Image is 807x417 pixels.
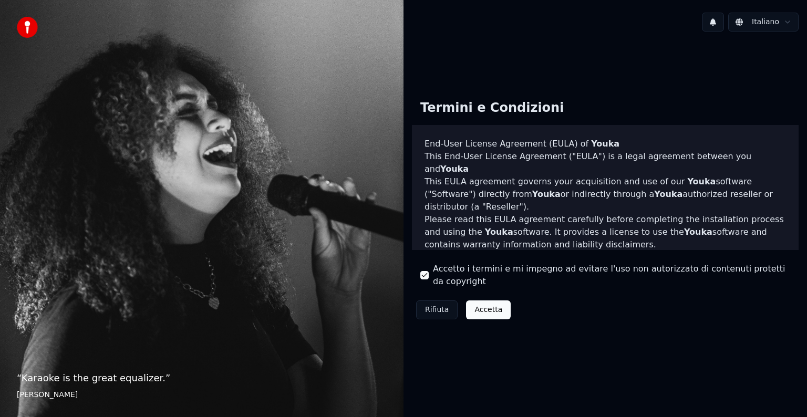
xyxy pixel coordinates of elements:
[17,371,387,385] p: “ Karaoke is the great equalizer. ”
[684,227,712,237] span: Youka
[466,300,511,319] button: Accetta
[425,175,786,213] p: This EULA agreement governs your acquisition and use of our software ("Software") directly from o...
[416,300,458,319] button: Rifiuta
[591,139,619,149] span: Youka
[425,138,786,150] h3: End-User License Agreement (EULA) of
[17,17,38,38] img: youka
[485,227,513,237] span: Youka
[17,390,387,400] footer: [PERSON_NAME]
[412,91,572,125] div: Termini e Condizioni
[687,176,716,186] span: Youka
[654,189,682,199] span: Youka
[532,189,561,199] span: Youka
[433,263,790,288] label: Accetto i termini e mi impegno ad evitare l'uso non autorizzato di contenuti protetti da copyright
[425,213,786,251] p: Please read this EULA agreement carefully before completing the installation process and using th...
[440,164,469,174] span: Youka
[425,150,786,175] p: This End-User License Agreement ("EULA") is a legal agreement between you and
